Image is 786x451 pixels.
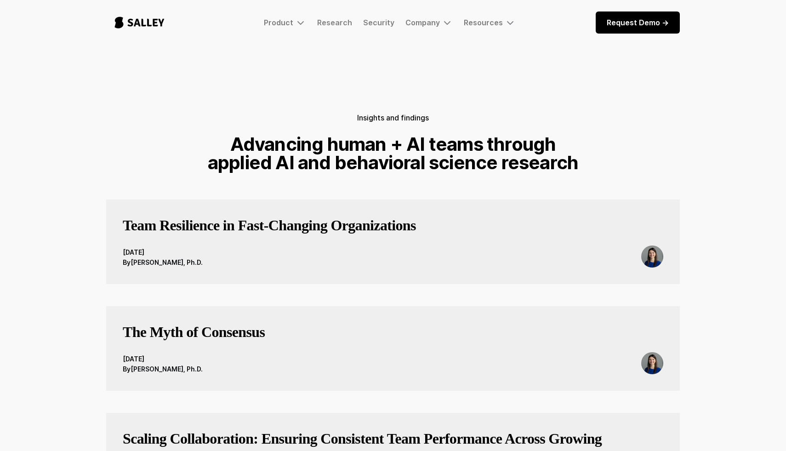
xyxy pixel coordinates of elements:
a: Security [363,18,394,27]
div: [PERSON_NAME], Ph.D. [131,257,203,268]
a: home [106,7,173,38]
div: [DATE] [123,354,203,364]
div: Company [405,18,440,27]
div: By [123,364,131,374]
a: Request Demo -> [596,11,680,34]
div: [PERSON_NAME], Ph.D. [131,364,203,374]
h5: Insights and findings [357,111,429,124]
a: The Myth of Consensus [123,323,265,352]
h3: Team Resilience in Fast‑Changing Organizations [123,216,416,234]
div: Company [405,17,453,28]
div: [DATE] [123,247,203,257]
h1: Advancing human + AI teams through applied AI and behavioral science research [204,135,582,172]
a: Research [317,18,352,27]
div: Product [264,18,293,27]
div: By [123,257,131,268]
div: Product [264,17,306,28]
div: Resources [464,17,516,28]
h3: The Myth of Consensus [123,323,265,341]
div: Resources [464,18,503,27]
a: Team Resilience in Fast‑Changing Organizations [123,216,416,245]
